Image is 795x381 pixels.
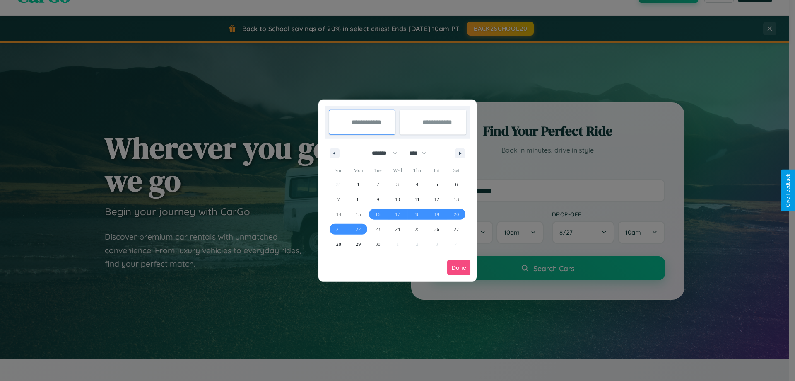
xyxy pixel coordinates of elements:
[388,164,407,177] span: Wed
[368,222,388,237] button: 23
[388,192,407,207] button: 10
[447,207,466,222] button: 20
[376,207,381,222] span: 16
[357,177,359,192] span: 1
[376,237,381,252] span: 30
[356,237,361,252] span: 29
[368,177,388,192] button: 2
[434,192,439,207] span: 12
[388,207,407,222] button: 17
[336,237,341,252] span: 28
[348,177,368,192] button: 1
[455,177,458,192] span: 6
[447,177,466,192] button: 6
[447,164,466,177] span: Sat
[427,192,446,207] button: 12
[414,207,419,222] span: 18
[427,222,446,237] button: 26
[329,222,348,237] button: 21
[376,222,381,237] span: 23
[407,164,427,177] span: Thu
[356,222,361,237] span: 22
[454,207,459,222] span: 20
[407,222,427,237] button: 25
[388,222,407,237] button: 24
[348,164,368,177] span: Mon
[434,207,439,222] span: 19
[427,177,446,192] button: 5
[368,192,388,207] button: 9
[436,177,438,192] span: 5
[348,222,368,237] button: 22
[368,207,388,222] button: 16
[785,174,791,207] div: Give Feedback
[447,260,470,275] button: Done
[396,177,399,192] span: 3
[395,192,400,207] span: 10
[407,207,427,222] button: 18
[357,192,359,207] span: 8
[329,164,348,177] span: Sun
[329,207,348,222] button: 14
[454,192,459,207] span: 13
[329,237,348,252] button: 28
[447,192,466,207] button: 13
[395,222,400,237] span: 24
[427,207,446,222] button: 19
[329,192,348,207] button: 7
[348,207,368,222] button: 15
[356,207,361,222] span: 15
[368,164,388,177] span: Tue
[407,177,427,192] button: 4
[337,192,340,207] span: 7
[416,177,418,192] span: 4
[388,177,407,192] button: 3
[377,177,379,192] span: 2
[348,192,368,207] button: 8
[377,192,379,207] span: 9
[427,164,446,177] span: Fri
[447,222,466,237] button: 27
[415,192,420,207] span: 11
[368,237,388,252] button: 30
[454,222,459,237] span: 27
[414,222,419,237] span: 25
[336,222,341,237] span: 21
[395,207,400,222] span: 17
[336,207,341,222] span: 14
[348,237,368,252] button: 29
[434,222,439,237] span: 26
[407,192,427,207] button: 11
